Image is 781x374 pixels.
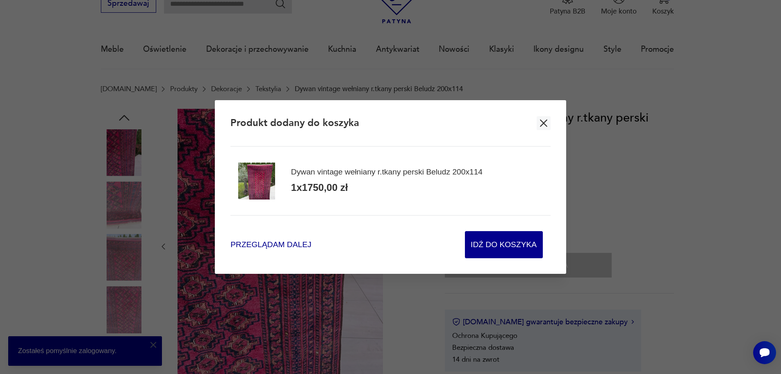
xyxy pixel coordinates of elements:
[238,163,275,200] img: Zdjęcie produktu
[291,167,483,177] div: Dywan vintage wełniany r.tkany perski Beludz 200x114
[230,117,359,130] h2: Produkt dodany do koszyka
[753,341,776,364] iframe: Smartsupp widget button
[465,231,543,258] button: Idź do koszyka
[230,239,311,250] button: Przeglądam dalej
[471,232,537,258] span: Idź do koszyka
[291,181,348,194] div: 1 x 1750,00 zł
